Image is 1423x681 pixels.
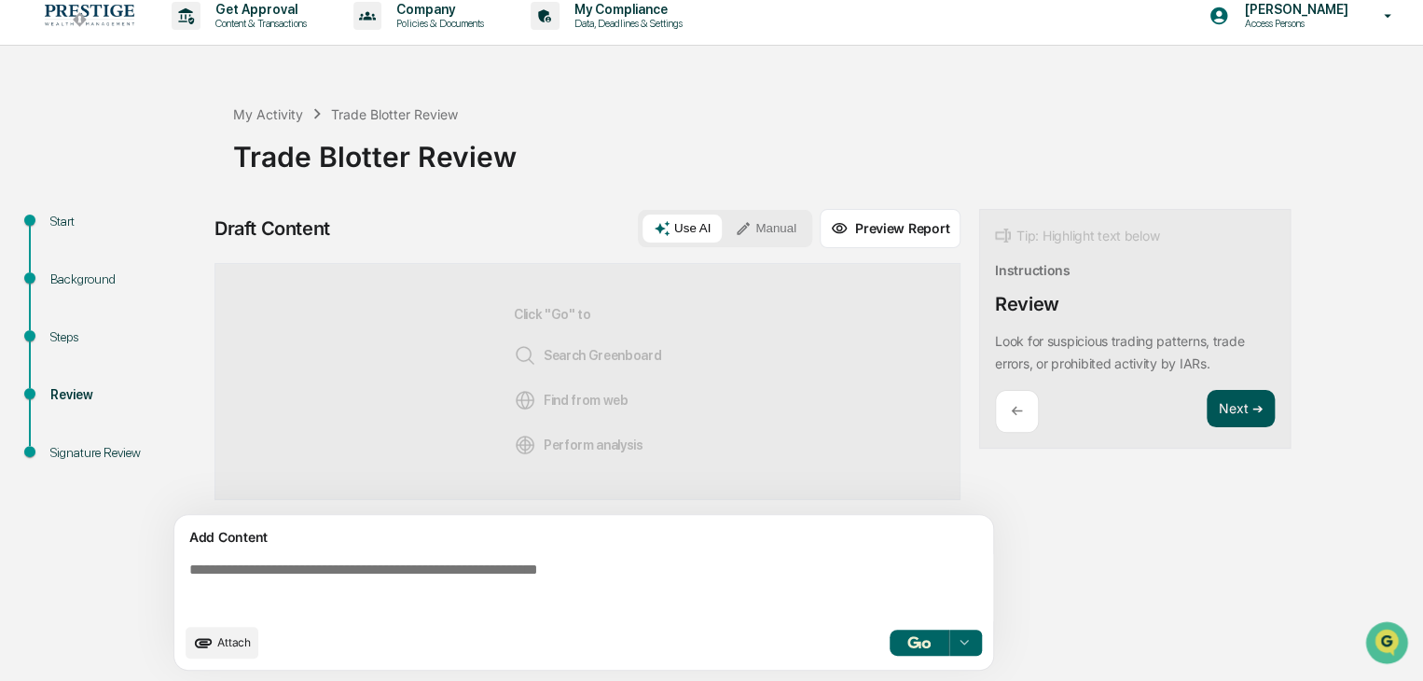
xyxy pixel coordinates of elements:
div: Background [50,270,203,289]
div: 🔎 [19,272,34,287]
div: Signature Review [50,443,203,463]
div: Click "Go" to [514,294,662,469]
p: Content & Transactions [200,17,316,30]
a: 🖐️Preclearance [11,228,128,261]
span: Data Lookup [37,271,117,289]
div: My Activity [233,106,303,122]
a: 🔎Data Lookup [11,263,125,297]
div: Add Content [186,526,982,549]
iframe: Open customer support [1363,619,1414,670]
p: Access Persons [1229,17,1357,30]
div: Review [50,385,203,405]
p: [PERSON_NAME] [1229,2,1357,17]
div: Instructions [995,262,1071,278]
p: How can we help? [19,39,339,69]
p: ← [1011,402,1023,420]
span: Find from web [514,389,629,411]
div: 🗄️ [135,237,150,252]
p: Get Approval [200,2,316,17]
a: Powered byPylon [131,315,226,330]
p: Data, Deadlines & Settings [560,17,692,30]
button: Manual [724,215,808,243]
div: Start new chat [63,143,306,161]
button: Start new chat [317,148,339,171]
img: Go [907,636,930,648]
button: upload document [186,627,258,659]
a: 🗄️Attestations [128,228,239,261]
img: Analysis [514,434,536,456]
span: Preclearance [37,235,120,254]
p: My Compliance [560,2,692,17]
span: Attach [217,635,251,649]
div: Steps [50,327,203,347]
div: We're available if you need us! [63,161,236,176]
img: 1746055101610-c473b297-6a78-478c-a979-82029cc54cd1 [19,143,52,176]
p: Company [381,2,493,17]
button: Go [890,630,949,656]
div: Trade Blotter Review [331,106,458,122]
img: Web [514,389,536,411]
span: Pylon [186,316,226,330]
button: Next ➔ [1207,390,1275,428]
input: Clear [48,85,308,104]
div: Trade Blotter Review [233,125,1414,174]
div: Draft Content [214,217,330,240]
span: Perform analysis [514,434,643,456]
p: Policies & Documents [381,17,493,30]
span: Search Greenboard [514,344,662,367]
p: Look for suspicious trading patterns, trade errors, or prohibited activity by IARs. [995,333,1244,371]
button: Preview Report [820,209,960,248]
button: Use AI [642,215,722,243]
img: Search [514,344,536,367]
div: 🖐️ [19,237,34,252]
div: Tip: Highlight text below [995,225,1159,247]
div: Review [995,293,1059,315]
div: Start [50,212,203,231]
img: logo [45,5,134,26]
span: Attestations [154,235,231,254]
